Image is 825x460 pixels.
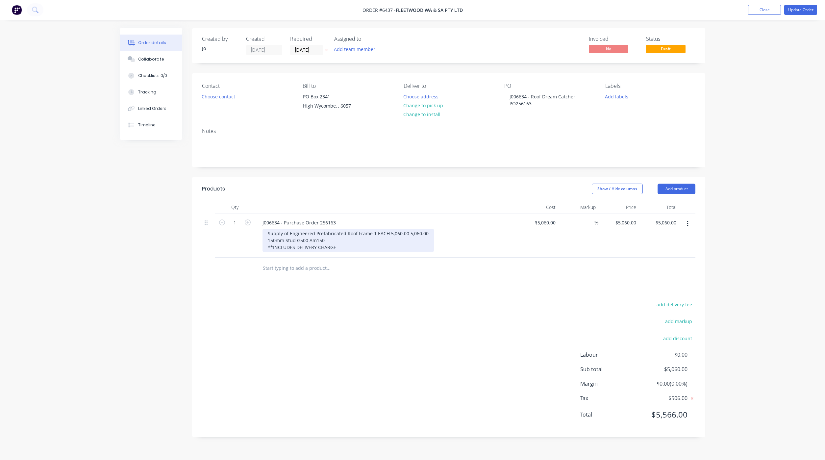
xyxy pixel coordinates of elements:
div: PO [504,83,594,89]
span: $0.00 ( 0.00 %) [639,380,687,388]
div: Contact [202,83,292,89]
div: Notes [202,128,695,134]
button: Linked Orders [120,100,182,117]
div: Qty [215,201,255,214]
button: Add product [658,184,695,194]
span: Total [580,411,639,419]
button: Add labels [601,92,632,101]
div: Status [646,36,695,42]
span: Order #6437 - [362,7,396,13]
button: Close [748,5,781,15]
div: Jo [202,45,238,52]
div: Checklists 0/0 [138,73,167,79]
span: Margin [580,380,639,388]
div: PO Box 2341High Wycombe, , 6057 [297,92,363,113]
button: add delivery fee [653,300,695,309]
button: Checklists 0/0 [120,67,182,84]
div: High Wycombe, , 6057 [303,101,358,111]
span: $0.00 [639,351,687,359]
img: Factory [12,5,22,15]
span: % [594,219,598,226]
div: Tracking [138,89,156,95]
span: Tax [580,394,639,402]
button: Change to pick up [400,101,447,110]
div: Required [290,36,326,42]
div: Deliver to [404,83,494,89]
span: No [589,45,628,53]
span: Labour [580,351,639,359]
div: Created [246,36,282,42]
div: Total [639,201,679,214]
div: Collaborate [138,56,164,62]
button: Timeline [120,117,182,133]
button: Show / Hide columns [592,184,643,194]
div: Labels [605,83,695,89]
span: Sub total [580,365,639,373]
div: Invoiced [589,36,638,42]
button: Update Order [784,5,817,15]
div: PO Box 2341 [303,92,358,101]
button: Order details [120,35,182,51]
div: J006634 - Roof Dream Catcher. PO256163 [504,92,587,108]
input: Start typing to add a product... [262,262,394,275]
div: Order details [138,40,166,46]
div: Timeline [138,122,156,128]
button: add discount [660,334,695,343]
div: Linked Orders [138,106,166,112]
button: Change to install [400,110,444,119]
button: Tracking [120,84,182,100]
span: $5,060.00 [639,365,687,373]
button: Add team member [334,45,379,54]
button: Add team member [331,45,379,54]
div: Supply of Engineered Prefabricated Roof Frame 1 EACH 5,060.00 5,060.00 150mm Stud G500 Am150 **IN... [262,229,434,252]
button: Collaborate [120,51,182,67]
div: Created by [202,36,238,42]
div: Assigned to [334,36,400,42]
span: $506.00 [639,394,687,402]
button: Choose address [400,92,442,101]
button: Choose contact [198,92,239,101]
div: J006634 - Purchase Order 256163 [257,218,341,227]
div: Cost [518,201,558,214]
span: Fleetwood WA & SA Pty Ltd [396,7,463,13]
div: Price [598,201,639,214]
span: Draft [646,45,686,53]
button: add markup [662,317,695,326]
div: Products [202,185,225,193]
div: Markup [558,201,599,214]
div: Bill to [303,83,393,89]
span: $5,566.00 [639,409,687,421]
